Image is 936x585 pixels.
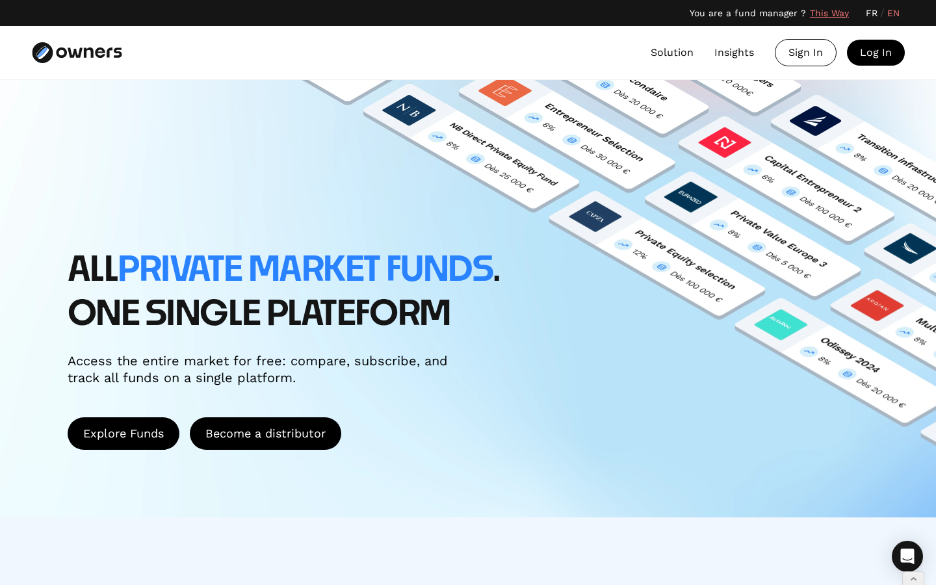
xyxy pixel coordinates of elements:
h1: ALL . One single plateform [68,249,510,337]
div: Access the entire market for free: compare, subscribe, and track all funds on a single platform. [68,352,458,386]
div: Open Intercom Messenger [892,541,923,572]
div: / [880,5,885,21]
a: Log In [847,40,905,66]
a: Explore Funds [68,417,179,450]
a: Insights [714,45,754,60]
a: Solution [651,45,694,60]
div: You are a fund manager ? [690,6,806,20]
a: EN [887,6,900,20]
a: Sign In [775,39,837,66]
div: Sign In [775,40,836,66]
a: FR [866,6,877,20]
a: This Way [810,6,849,20]
a: Become a distributor [190,417,341,450]
span: PRIVATE market FUNDS [118,253,493,287]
